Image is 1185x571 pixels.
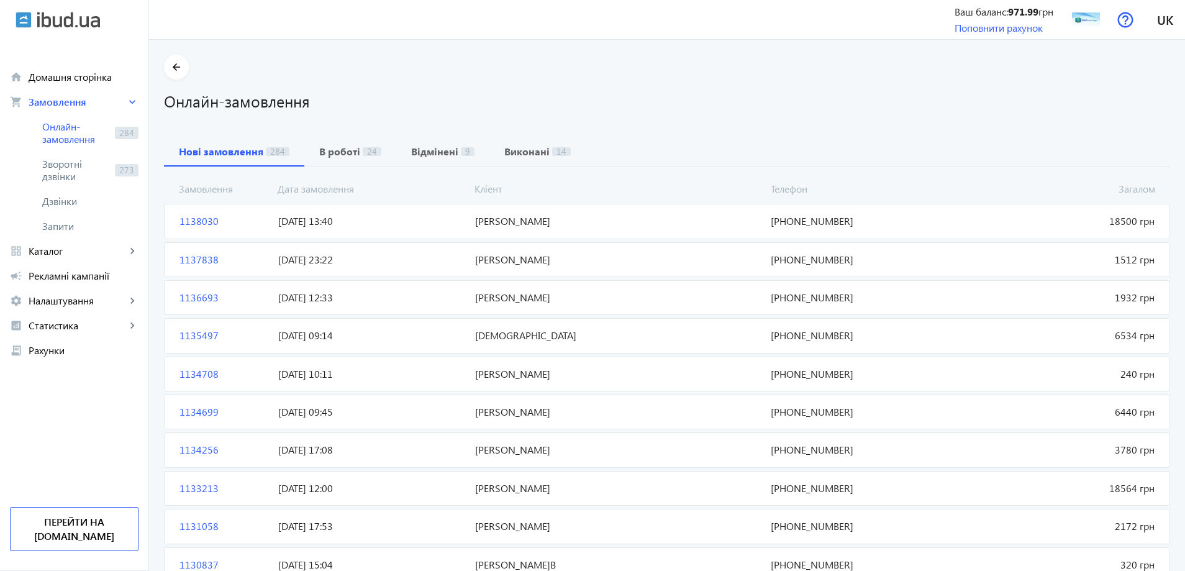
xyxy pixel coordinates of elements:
span: 1134256 [175,443,273,457]
span: [PERSON_NAME] [470,367,766,381]
span: 24 [363,147,381,156]
h1: Онлайн-замовлення [164,90,1170,112]
span: [PERSON_NAME] [470,443,766,457]
mat-icon: keyboard_arrow_right [126,295,138,307]
span: 1135497 [175,329,273,342]
span: 1134708 [175,367,273,381]
span: [PHONE_NUMBER] [766,367,963,381]
span: Кліент [470,182,765,196]
span: [PHONE_NUMBER] [766,482,963,495]
span: 1131058 [175,519,273,533]
span: [DATE] 09:14 [273,329,470,342]
span: [PERSON_NAME] [470,214,766,228]
mat-icon: campaign [10,270,22,282]
span: [PERSON_NAME] [470,405,766,419]
span: Телефон [766,182,963,196]
span: [PERSON_NAME] [470,253,766,267]
span: [DATE] 12:33 [273,291,470,304]
span: 284 [266,147,289,156]
span: 1136693 [175,291,273,304]
span: Налаштування [29,295,126,307]
span: Рахунки [29,344,138,357]
span: 18500 грн [963,214,1160,228]
span: 1932 грн [963,291,1160,304]
span: [PHONE_NUMBER] [766,253,963,267]
span: 6440 грн [963,405,1160,419]
div: Ваш баланс: грн [955,5,1053,19]
img: help.svg [1117,12,1133,28]
span: [DATE] 17:53 [273,519,470,533]
span: Замовлення [29,96,126,108]
span: Запити [42,220,138,232]
span: [PERSON_NAME] [470,482,766,495]
span: [PERSON_NAME] [470,291,766,304]
img: ibud.svg [16,12,32,28]
mat-icon: grid_view [10,245,22,257]
span: Дзвінки [42,195,138,208]
mat-icon: arrow_back [169,60,184,75]
span: uk [1157,12,1173,27]
span: 18564 грн [963,482,1160,495]
span: [PHONE_NUMBER] [766,214,963,228]
span: Статистика [29,319,126,332]
span: Онлайн-замовлення [42,121,110,145]
span: 240 грн [963,367,1160,381]
span: Дата замовлення [273,182,470,196]
span: Загалом [963,182,1160,196]
span: [DEMOGRAPHIC_DATA] [470,329,766,342]
mat-icon: keyboard_arrow_right [126,245,138,257]
b: Виконані [504,147,550,157]
span: 1133213 [175,482,273,495]
span: 1512 грн [963,253,1160,267]
span: Домашня сторінка [29,71,138,83]
a: Перейти на [DOMAIN_NAME] [10,507,138,551]
span: [DATE] 09:45 [273,405,470,419]
span: 3780 грн [963,443,1160,457]
span: [DATE] 17:08 [273,443,470,457]
span: 6534 грн [963,329,1160,342]
span: [PHONE_NUMBER] [766,443,963,457]
b: В роботі [319,147,360,157]
mat-icon: home [10,71,22,83]
span: [DATE] 13:40 [273,214,470,228]
img: ibud_text.svg [37,12,100,28]
span: 2172 грн [963,519,1160,533]
span: [DATE] 23:22 [273,253,470,267]
span: [PHONE_NUMBER] [766,519,963,533]
span: Рекламні кампанії [29,270,138,282]
span: 1134699 [175,405,273,419]
span: 284 [115,127,138,139]
b: Нові замовлення [179,147,263,157]
b: 971.99 [1008,5,1038,18]
b: Відмінені [411,147,458,157]
span: Замовлення [174,182,273,196]
span: Зворотні дзвінки [42,158,110,183]
span: 9 [461,147,474,156]
mat-icon: keyboard_arrow_right [126,319,138,332]
span: [PHONE_NUMBER] [766,405,963,419]
mat-icon: settings [10,295,22,307]
span: Каталог [29,245,126,257]
mat-icon: analytics [10,319,22,332]
a: Поповнити рахунок [955,21,1043,34]
mat-icon: receipt_long [10,344,22,357]
span: [PHONE_NUMBER] [766,329,963,342]
span: [PHONE_NUMBER] [766,291,963,304]
mat-icon: keyboard_arrow_right [126,96,138,108]
span: [PERSON_NAME] [470,519,766,533]
mat-icon: shopping_cart [10,96,22,108]
img: 124745fad4796907db1583131785263-3cabc73a58.jpg [1072,6,1100,34]
span: 14 [552,147,571,156]
span: [DATE] 10:11 [273,367,470,381]
span: 1138030 [175,214,273,228]
span: 273 [115,164,138,176]
span: [DATE] 12:00 [273,482,470,495]
span: 1137838 [175,253,273,267]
